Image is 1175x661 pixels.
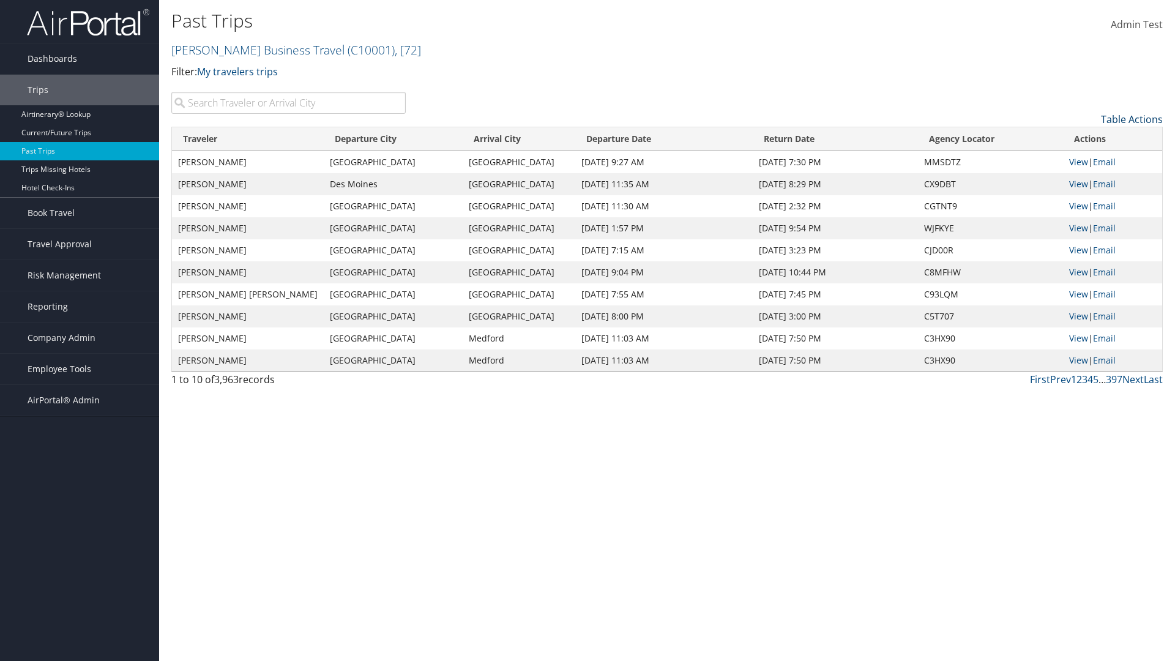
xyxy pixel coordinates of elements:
a: 3 [1082,373,1087,386]
td: [GEOGRAPHIC_DATA] [324,217,463,239]
td: CX9DBT [918,173,1063,195]
td: [DATE] 7:45 PM [753,283,918,305]
span: Employee Tools [28,354,91,384]
a: View [1069,266,1088,278]
td: [GEOGRAPHIC_DATA] [463,283,575,305]
span: Admin Test [1111,18,1163,31]
td: | [1063,305,1162,327]
td: | [1063,261,1162,283]
span: , [ 72 ] [395,42,421,58]
td: [GEOGRAPHIC_DATA] [463,195,575,217]
h1: Past Trips [171,8,832,34]
td: WJFKYE [918,217,1063,239]
td: [GEOGRAPHIC_DATA] [324,327,463,349]
a: Email [1093,354,1116,366]
td: [PERSON_NAME] [172,349,324,372]
a: [PERSON_NAME] Business Travel [171,42,421,58]
td: [DATE] 9:27 AM [575,151,753,173]
td: | [1063,195,1162,217]
td: [DATE] 8:29 PM [753,173,918,195]
td: [DATE] 7:50 PM [753,349,918,372]
a: First [1030,373,1050,386]
td: CJD00R [918,239,1063,261]
span: 3,963 [214,373,239,386]
a: View [1069,288,1088,300]
a: View [1069,200,1088,212]
th: Agency Locator: activate to sort column ascending [918,127,1063,151]
td: [PERSON_NAME] [PERSON_NAME] [172,283,324,305]
td: [DATE] 11:03 AM [575,327,753,349]
td: [DATE] 10:44 PM [753,261,918,283]
td: [GEOGRAPHIC_DATA] [463,305,575,327]
td: [GEOGRAPHIC_DATA] [324,305,463,327]
td: [DATE] 9:54 PM [753,217,918,239]
td: [DATE] 2:32 PM [753,195,918,217]
th: Arrival City: activate to sort column ascending [463,127,575,151]
td: [GEOGRAPHIC_DATA] [463,173,575,195]
a: 397 [1106,373,1122,386]
td: | [1063,173,1162,195]
p: Filter: [171,64,832,80]
td: [PERSON_NAME] [172,305,324,327]
td: Medford [463,327,575,349]
td: [DATE] 11:35 AM [575,173,753,195]
td: [PERSON_NAME] [172,195,324,217]
a: Email [1093,178,1116,190]
td: | [1063,239,1162,261]
td: [GEOGRAPHIC_DATA] [324,283,463,305]
td: [PERSON_NAME] [172,173,324,195]
span: … [1099,373,1106,386]
td: C93LQM [918,283,1063,305]
td: [GEOGRAPHIC_DATA] [463,151,575,173]
td: [GEOGRAPHIC_DATA] [324,261,463,283]
div: 1 to 10 of records [171,372,406,393]
td: CGTNT9 [918,195,1063,217]
td: [DATE] 1:57 PM [575,217,753,239]
th: Traveler: activate to sort column ascending [172,127,324,151]
th: Departure Date: activate to sort column ascending [575,127,753,151]
td: [DATE] 7:30 PM [753,151,918,173]
td: [DATE] 11:03 AM [575,349,753,372]
td: C3HX90 [918,327,1063,349]
td: [GEOGRAPHIC_DATA] [463,217,575,239]
td: [GEOGRAPHIC_DATA] [324,195,463,217]
a: Email [1093,332,1116,344]
td: Des Moines [324,173,463,195]
a: View [1069,354,1088,366]
a: View [1069,244,1088,256]
a: 5 [1093,373,1099,386]
td: | [1063,283,1162,305]
td: | [1063,327,1162,349]
span: Reporting [28,291,68,322]
span: Trips [28,75,48,105]
th: Return Date: activate to sort column ascending [753,127,918,151]
span: Travel Approval [28,229,92,260]
a: Email [1093,288,1116,300]
a: Email [1093,244,1116,256]
a: Table Actions [1101,113,1163,126]
img: airportal-logo.png [27,8,149,37]
a: View [1069,310,1088,322]
td: [PERSON_NAME] [172,239,324,261]
span: Book Travel [28,198,75,228]
td: [GEOGRAPHIC_DATA] [324,349,463,372]
td: Medford [463,349,575,372]
td: | [1063,151,1162,173]
span: Dashboards [28,43,77,74]
th: Departure City: activate to sort column ascending [324,127,463,151]
td: [PERSON_NAME] [172,217,324,239]
td: [DATE] 9:04 PM [575,261,753,283]
td: [GEOGRAPHIC_DATA] [463,239,575,261]
td: [DATE] 3:23 PM [753,239,918,261]
a: 1 [1071,373,1076,386]
td: [DATE] 7:15 AM [575,239,753,261]
span: AirPortal® Admin [28,385,100,416]
td: C8MFHW [918,261,1063,283]
td: [DATE] 3:00 PM [753,305,918,327]
td: [GEOGRAPHIC_DATA] [324,239,463,261]
td: [DATE] 7:50 PM [753,327,918,349]
span: ( C10001 ) [348,42,395,58]
td: [PERSON_NAME] [172,327,324,349]
td: C3HX90 [918,349,1063,372]
a: My travelers trips [197,65,278,78]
